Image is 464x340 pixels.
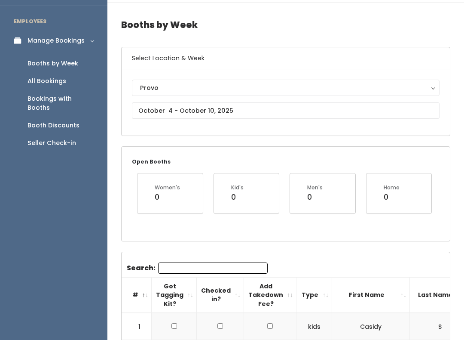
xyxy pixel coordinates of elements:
button: Provo [132,80,440,96]
th: Checked in?: activate to sort column ascending [197,278,244,313]
th: #: activate to sort column descending [122,278,152,313]
div: Manage Bookings [27,37,85,46]
div: Men's [307,184,323,192]
div: 0 [307,192,323,203]
div: Seller Check-in [27,139,76,148]
div: 0 [231,192,244,203]
div: Home [384,184,400,192]
input: Search: [158,263,268,274]
div: Booths by Week [27,59,78,68]
div: 0 [384,192,400,203]
h6: Select Location & Week [122,48,450,70]
input: October 4 - October 10, 2025 [132,103,440,119]
small: Open Booths [132,158,171,166]
div: Women's [155,184,180,192]
div: Booth Discounts [27,121,79,130]
div: 0 [155,192,180,203]
th: Add Takedown Fee?: activate to sort column ascending [244,278,296,313]
div: Bookings with Booths [27,95,94,113]
label: Search: [127,263,268,274]
th: Type: activate to sort column ascending [296,278,332,313]
div: All Bookings [27,77,66,86]
th: Got Tagging Kit?: activate to sort column ascending [152,278,197,313]
th: First Name: activate to sort column ascending [332,278,410,313]
div: Provo [140,83,431,93]
h4: Booths by Week [121,13,450,37]
div: Kid's [231,184,244,192]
